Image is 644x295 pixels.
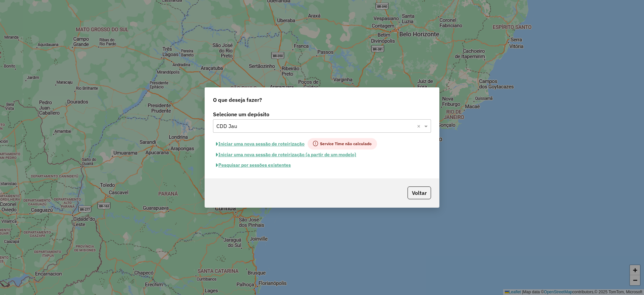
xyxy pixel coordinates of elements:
span: Clear all [417,122,423,130]
label: Selecione um depósito [213,110,431,118]
button: Pesquisar por sessões existentes [213,160,294,170]
button: Iniciar uma nova sessão de roteirização (a partir de um modelo) [213,150,359,160]
button: Iniciar uma nova sessão de roteirização [213,138,308,150]
button: Voltar [408,186,431,199]
span: O que deseja fazer? [213,96,262,104]
span: Service Time não calculado [308,138,377,150]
